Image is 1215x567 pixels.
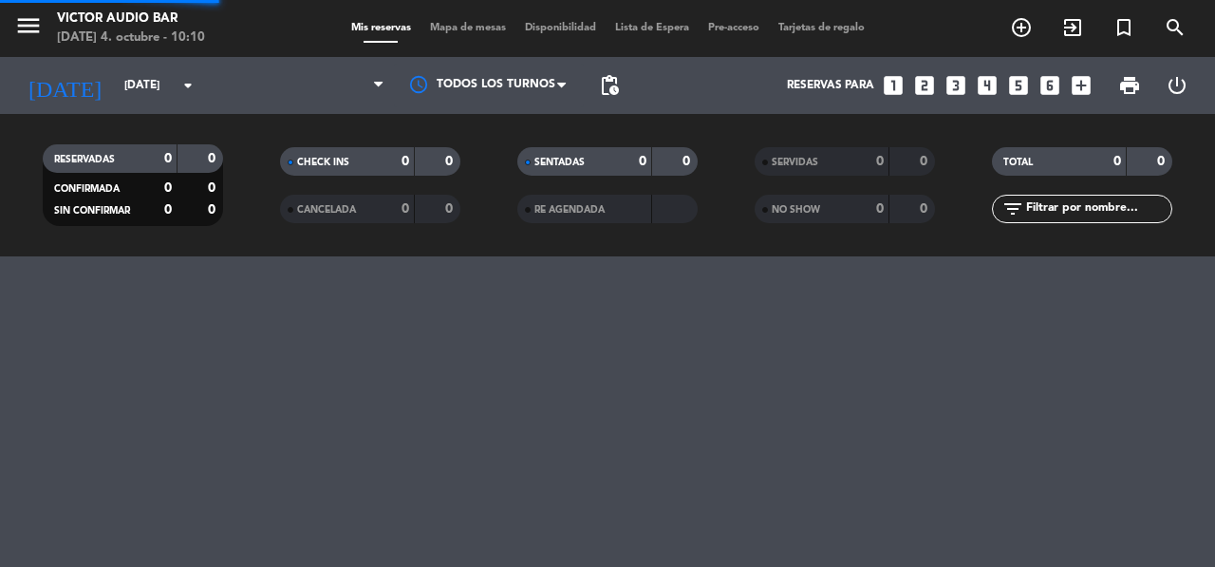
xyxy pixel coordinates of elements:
span: Tarjetas de regalo [769,23,874,33]
strong: 0 [1113,155,1121,168]
i: looks_6 [1037,73,1062,98]
span: NO SHOW [772,205,820,215]
strong: 0 [920,155,931,168]
span: CANCELADA [297,205,356,215]
i: exit_to_app [1061,16,1084,39]
i: filter_list [1001,198,1024,220]
i: looks_4 [975,73,1000,98]
span: Mis reservas [342,23,421,33]
i: power_settings_new [1166,74,1188,97]
input: Filtrar por nombre... [1024,198,1171,219]
span: SERVIDAS [772,158,818,167]
strong: 0 [164,181,172,195]
i: turned_in_not [1112,16,1135,39]
div: [DATE] 4. octubre - 10:10 [57,28,205,47]
strong: 0 [164,203,172,217]
span: print [1118,74,1141,97]
strong: 0 [682,155,694,168]
span: Disponibilidad [515,23,606,33]
strong: 0 [1157,155,1168,168]
strong: 0 [208,152,219,165]
i: arrow_drop_down [177,74,199,97]
i: [DATE] [14,65,115,106]
i: looks_two [912,73,937,98]
span: CONFIRMADA [54,184,120,194]
div: LOG OUT [1153,57,1201,114]
strong: 0 [164,152,172,165]
span: RE AGENDADA [534,205,605,215]
span: SENTADAS [534,158,585,167]
span: SIN CONFIRMAR [54,206,130,216]
span: RESERVADAS [54,155,115,164]
strong: 0 [208,203,219,217]
span: CHECK INS [297,158,349,167]
span: Pre-acceso [699,23,769,33]
span: pending_actions [598,74,621,97]
span: TOTAL [1003,158,1033,167]
strong: 0 [402,202,409,216]
strong: 0 [639,155,646,168]
button: menu [14,11,43,47]
i: looks_5 [1006,73,1031,98]
span: Mapa de mesas [421,23,515,33]
i: looks_one [881,73,906,98]
strong: 0 [876,202,884,216]
span: Reservas para [787,79,874,92]
i: search [1164,16,1187,39]
strong: 0 [445,202,457,216]
i: menu [14,11,43,40]
i: add_circle_outline [1010,16,1033,39]
strong: 0 [208,181,219,195]
strong: 0 [920,202,931,216]
strong: 0 [402,155,409,168]
strong: 0 [876,155,884,168]
strong: 0 [445,155,457,168]
div: Victor Audio Bar [57,9,205,28]
i: add_box [1069,73,1093,98]
span: Lista de Espera [606,23,699,33]
i: looks_3 [944,73,968,98]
